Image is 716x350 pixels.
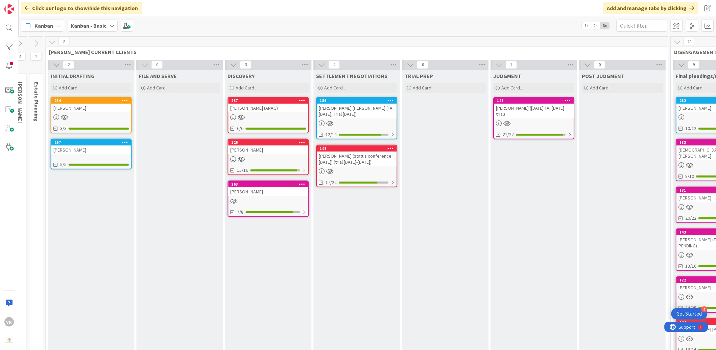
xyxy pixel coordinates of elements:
[317,104,397,118] div: [PERSON_NAME] [PERSON_NAME] (TA [DATE], Trial [DATE])
[320,146,397,151] div: 108
[316,97,398,139] a: 156[PERSON_NAME] [PERSON_NAME] (TA [DATE], Trial [DATE])12/14
[21,2,142,14] div: Click our logo to show/hide this navigation
[229,98,308,104] div: 237
[497,98,574,103] div: 128
[320,98,397,103] div: 156
[51,98,131,112] div: 284[PERSON_NAME]
[405,73,433,79] span: TRIAL PREP
[686,215,697,222] span: 20/22
[51,139,132,169] a: 297[PERSON_NAME]5/5
[228,73,255,79] span: DISCOVERY
[34,22,53,30] span: Kanban
[49,49,660,55] span: VICTOR CURRENT CLIENTS
[684,85,706,91] span: Add Card...
[4,336,14,346] img: avatar
[71,22,106,29] b: Kanban - Basic
[413,85,435,91] span: Add Card...
[688,61,700,69] span: 9
[51,139,131,154] div: 297[PERSON_NAME]
[60,161,67,168] span: 5/5
[594,61,606,69] span: 0
[228,97,309,133] a: 237[PERSON_NAME] (ARAG)6/6
[686,125,697,132] span: 10/12
[151,61,163,69] span: 0
[237,209,244,216] span: 7/8
[51,73,95,79] span: INITIAL DRAFTING
[14,53,26,61] span: 4
[590,85,612,91] span: Add Card...
[51,98,131,104] div: 284
[417,61,429,69] span: 0
[17,82,24,123] span: KRISTI PROBATE
[63,61,74,69] span: 2
[232,182,308,187] div: 263
[229,145,308,154] div: [PERSON_NAME]
[506,61,517,69] span: 1
[701,306,708,313] div: 4
[30,53,42,61] span: 2
[600,22,610,29] span: 3x
[228,139,309,175] a: 126[PERSON_NAME]15/16
[54,98,131,103] div: 284
[686,304,697,312] span: 24/25
[51,139,131,145] div: 297
[4,4,14,14] img: Visit kanbanzone.com
[316,73,388,79] span: SETTLEMENT NEGOTIATIONS
[229,98,308,112] div: 237[PERSON_NAME] (ARAG)
[325,85,346,91] span: Add Card...
[59,85,80,91] span: Add Card...
[317,152,397,166] div: [PERSON_NAME] (status conference [DATE]) (trial [DATE]-[DATE])
[316,145,398,187] a: 108[PERSON_NAME] (status conference [DATE]) (trial [DATE]-[DATE])17/22
[232,140,308,145] div: 126
[240,61,252,69] span: 3
[684,38,695,46] span: 20
[237,125,244,132] span: 6/6
[503,131,514,138] span: 21/22
[54,140,131,145] div: 297
[317,145,397,152] div: 108
[317,145,397,166] div: 108[PERSON_NAME] (status conference [DATE]) (trial [DATE]-[DATE])
[229,139,308,145] div: 126
[494,98,574,104] div: 128
[582,73,625,79] span: POST JUDGMENT
[677,311,702,317] div: Get Started
[494,97,575,139] a: 128[PERSON_NAME] ([DATE] TA, [DATE] trial)21/22
[51,104,131,112] div: [PERSON_NAME]
[494,98,574,118] div: 128[PERSON_NAME] ([DATE] TA, [DATE] trial)
[228,181,309,217] a: 263[PERSON_NAME]7/8
[603,2,698,14] div: Add and manage tabs by clicking
[51,97,132,133] a: 284[PERSON_NAME]3/3
[591,22,600,29] span: 2x
[229,104,308,112] div: [PERSON_NAME] (ARAG)
[317,98,397,118] div: 156[PERSON_NAME] [PERSON_NAME] (TA [DATE], Trial [DATE])
[326,131,337,138] span: 12/14
[232,98,308,103] div: 237
[229,181,308,196] div: 263[PERSON_NAME]
[229,139,308,154] div: 126[PERSON_NAME]
[229,187,308,196] div: [PERSON_NAME]
[686,173,694,180] span: 8/10
[236,85,258,91] span: Add Card...
[686,263,697,270] span: 13/16
[51,145,131,154] div: [PERSON_NAME]
[317,98,397,104] div: 156
[326,179,337,186] span: 17/22
[14,1,31,9] span: Support
[494,104,574,118] div: [PERSON_NAME] ([DATE] TA, [DATE] trial)
[58,38,70,46] span: 8
[329,61,340,69] span: 2
[582,22,591,29] span: 1x
[229,181,308,187] div: 263
[35,3,37,8] div: 1
[617,20,667,32] input: Quick Filter...
[4,317,14,327] div: VR
[494,73,522,79] span: JUDGMENT
[502,85,523,91] span: Add Card...
[671,308,708,320] div: Open Get Started checklist, remaining modules: 4
[237,167,248,174] span: 15/16
[33,82,40,122] span: Estate Planning
[60,125,67,132] span: 3/3
[147,85,169,91] span: Add Card...
[139,73,177,79] span: FILE AND SERVE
